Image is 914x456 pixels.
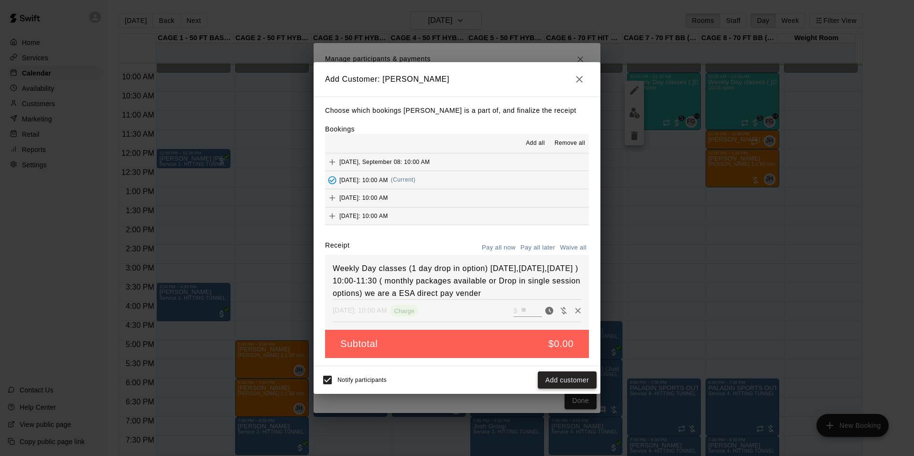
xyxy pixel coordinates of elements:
span: [DATE]: 10:00 AM [339,195,388,201]
button: Add[DATE]: 10:00 AM [325,207,589,225]
span: Add all [526,139,545,148]
span: [DATE]: 10:00 AM [339,212,388,219]
button: Remove [571,304,585,318]
p: [DATE]: 10:00 AM [333,305,387,315]
span: Add [325,158,339,165]
span: Remove all [555,139,585,148]
button: Added - Collect Payment[DATE]: 10:00 AM(Current) [325,171,589,189]
h5: $0.00 [548,337,574,350]
h6: Weekly Day classes (1 day drop in option) [DATE],[DATE],[DATE] ) 10:00-11:30 ( monthly packages a... [333,262,581,299]
span: Waive payment [556,306,571,314]
button: Added - Collect Payment [325,173,339,187]
h2: Add Customer: [PERSON_NAME] [314,62,600,97]
button: Pay all later [518,240,558,255]
span: Add [325,212,339,219]
p: Choose which bookings [PERSON_NAME] is a part of, and finalize the receipt [325,105,589,117]
span: [DATE], September 08: 10:00 AM [339,159,430,165]
button: Add[DATE], September 08: 10:00 AM [325,153,589,171]
button: Waive all [557,240,589,255]
span: (Current) [391,176,416,183]
span: Pay now [542,306,556,314]
button: Pay all now [479,240,518,255]
span: Notify participants [337,377,387,383]
button: Add customer [538,371,597,389]
p: $ [513,306,517,315]
span: Add [325,194,339,201]
button: Remove all [551,136,589,151]
label: Bookings [325,125,355,133]
button: Add[DATE]: 10:00 AM [325,189,589,207]
h5: Subtotal [340,337,378,350]
button: Add all [520,136,551,151]
label: Receipt [325,240,349,255]
span: [DATE]: 10:00 AM [339,176,388,183]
